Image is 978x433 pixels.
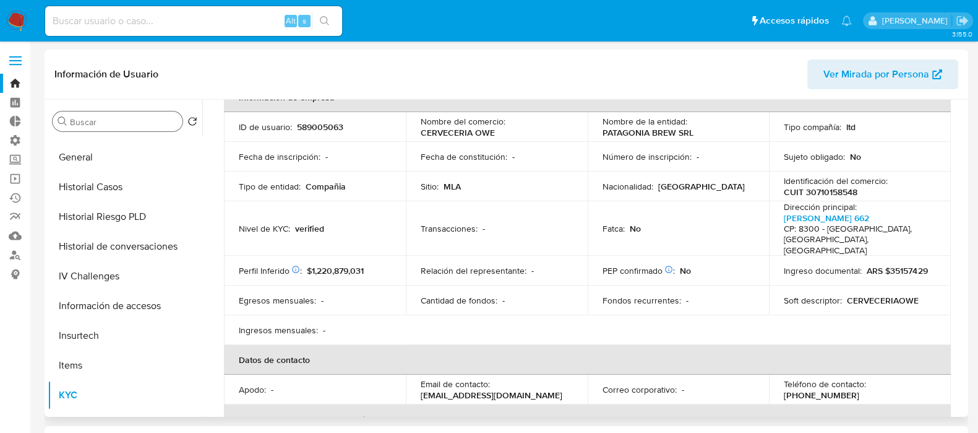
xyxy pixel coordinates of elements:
p: verified [295,223,324,234]
p: - [502,295,505,306]
p: [GEOGRAPHIC_DATA] [658,181,745,192]
p: Tipo compañía : [784,121,841,133]
p: 589005063 [297,121,343,133]
a: Notificaciones [841,15,852,26]
p: Relación del representante : [421,265,526,276]
p: Dirección principal : [784,201,857,212]
span: Accesos rápidos [760,14,829,27]
p: Número de inscripción : [603,151,692,162]
button: Información de accesos [48,291,202,321]
p: - [512,151,515,162]
p: CUIT 30710158548 [784,186,857,198]
p: Fecha de inscripción : [239,151,320,162]
p: No [630,223,641,234]
p: Perfil Inferido : [239,265,302,276]
button: Historial Riesgo PLD [48,202,202,232]
p: Compañia [306,181,346,192]
p: Transacciones : [421,223,478,234]
p: Identificación del comercio : [784,175,888,186]
button: Insurtech [48,321,202,351]
span: s [302,15,306,27]
button: Volver al orden por defecto [187,116,197,130]
p: Sujeto obligado : [784,151,845,162]
input: Buscar usuario o caso... [45,13,342,29]
button: KYC [48,380,202,410]
p: ARS $35157429 [867,265,927,276]
span: Ver Mirada por Persona [823,59,929,89]
a: Salir [956,14,969,27]
p: Teléfono de contacto : [784,378,866,390]
p: yanina.loff@mercadolibre.com [881,15,951,27]
p: Email de contacto : [421,378,490,390]
a: [PERSON_NAME] 662 [784,212,869,224]
button: General [48,142,202,172]
p: Egresos mensuales : [239,295,316,306]
p: Nombre del comercio : [421,116,505,127]
p: Ingresos mensuales : [239,325,318,336]
span: Alt [286,15,296,27]
p: Apodo : [239,384,266,395]
p: Nacionalidad : [603,181,653,192]
p: Cantidad de fondos : [421,295,497,306]
p: - [271,384,273,395]
p: PEP confirmado : [603,265,675,276]
p: - [682,384,684,395]
p: Fecha de constitución : [421,151,507,162]
p: Nivel de KYC : [239,223,290,234]
button: IV Challenges [48,261,202,291]
p: CERVECERIAOWE [847,295,919,306]
p: No [680,265,691,276]
h1: Información de Usuario [54,68,158,81]
p: - [686,295,688,306]
p: Correo corporativo : [603,384,677,395]
h4: CP: 8300 - [GEOGRAPHIC_DATA], [GEOGRAPHIC_DATA], [GEOGRAPHIC_DATA] [784,224,931,256]
p: PATAGONIA BREW SRL [603,127,693,138]
th: Datos de contacto [224,345,951,375]
p: - [321,295,324,306]
p: - [697,151,699,162]
button: Historial de conversaciones [48,232,202,261]
p: [PHONE_NUMBER] [784,390,859,401]
button: Items [48,351,202,380]
p: - [483,223,485,234]
p: No [850,151,861,162]
p: MLA [444,181,461,192]
p: [EMAIL_ADDRESS][DOMAIN_NAME] [421,390,562,401]
span: $1,220,879,031 [307,265,364,277]
input: Buscar [70,116,178,128]
p: Nombre de la entidad : [603,116,687,127]
p: Ingreso documental : [784,265,862,276]
p: Fatca : [603,223,625,234]
button: search-icon [312,12,337,30]
p: - [323,325,325,336]
p: - [531,265,534,276]
button: Ver Mirada por Persona [807,59,958,89]
p: Soft descriptor : [784,295,842,306]
p: Tipo de entidad : [239,181,301,192]
p: Sitio : [421,181,439,192]
button: Historial Casos [48,172,202,202]
p: CERVECERIA OWE [421,127,495,138]
p: ltd [846,121,856,133]
p: Fondos recurrentes : [603,295,681,306]
p: - [325,151,328,162]
p: ID de usuario : [239,121,292,133]
button: Buscar [58,116,67,126]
